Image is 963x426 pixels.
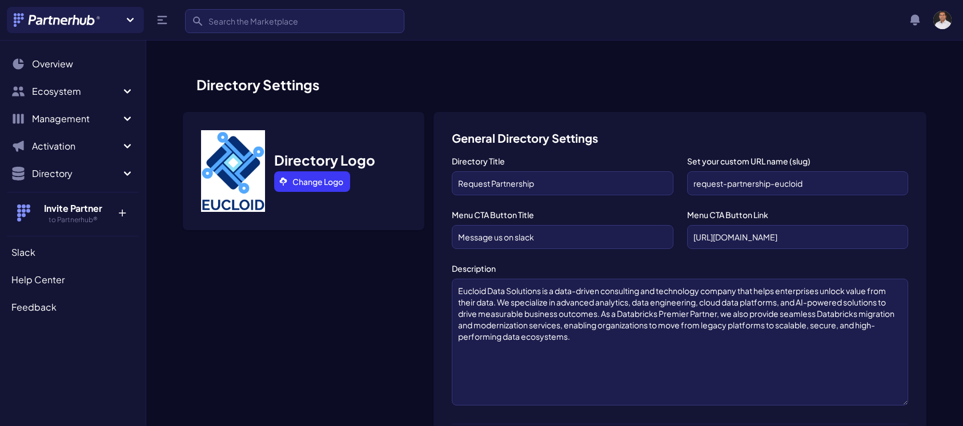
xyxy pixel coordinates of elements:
span: Overview [32,57,73,71]
label: Menu CTA Button Title [452,209,673,220]
h5: to Partnerhub® [36,215,110,224]
input: partnerhub.app/register [687,225,908,249]
a: Change Logo [274,171,350,192]
img: Jese picture [201,130,265,212]
a: Feedback [7,296,139,319]
button: Invite Partner to Partnerhub® + [7,192,139,234]
label: Description [452,263,908,274]
label: Menu CTA Button Link [687,209,908,220]
h3: General Directory Settings [452,130,908,146]
span: Management [32,112,121,126]
input: Search the Marketplace [185,9,404,33]
input: Partnerhub® Directory [452,171,673,195]
button: Directory [7,162,139,185]
button: Management [7,107,139,130]
a: Overview [7,53,139,75]
h1: Directory Settings [183,75,926,94]
label: Directory Title [452,155,673,167]
a: Slack [7,241,139,264]
a: Help Center [7,268,139,291]
p: + [110,202,134,220]
span: Ecosystem [32,85,121,98]
span: Help Center [11,273,65,287]
span: Slack [11,246,35,259]
button: Ecosystem [7,80,139,103]
span: Activation [32,139,121,153]
input: partnerhub-partners [687,171,908,195]
h3: Directory Logo [274,151,375,169]
img: Partnerhub® Logo [14,13,101,27]
button: Activation [7,135,139,158]
span: Feedback [11,300,57,314]
textarea: Eucloid Data Solutions is a data-driven consulting and technology company that helps enterprises ... [452,279,908,405]
h4: Invite Partner [36,202,110,215]
span: Directory [32,167,121,180]
input: Join Us [452,225,673,249]
label: Set your custom URL name (slug) [687,155,908,167]
img: user photo [933,11,952,29]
